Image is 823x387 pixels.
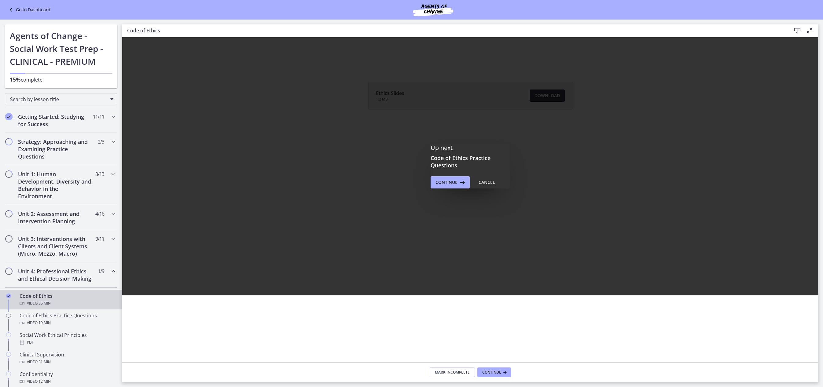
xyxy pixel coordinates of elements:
[5,113,13,120] i: Completed
[38,378,51,385] span: · 12 min
[20,292,115,307] div: Code of Ethics
[38,358,51,366] span: · 31 min
[435,179,457,186] span: Continue
[95,235,104,243] span: 0 / 11
[7,6,50,13] a: Go to Dashboard
[95,170,104,178] span: 3 / 13
[474,176,500,188] button: Cancel
[98,138,104,145] span: 2 / 3
[479,179,495,186] div: Cancel
[38,319,51,327] span: · 19 min
[18,138,93,160] h2: Strategy: Approaching and Examining Practice Questions
[93,113,104,120] span: 11 / 11
[20,300,115,307] div: Video
[10,96,107,103] span: Search by lesson title
[431,144,510,152] p: Up next
[20,331,115,346] div: Social Work Ethical Principles
[6,294,11,298] i: Completed
[18,268,93,282] h2: Unit 4: Professional Ethics and Ethical Decision Making
[20,319,115,327] div: Video
[431,154,510,169] h3: Code of Ethics Practice Questions
[10,76,21,83] span: 15%
[477,367,511,377] button: Continue
[20,339,115,346] div: PDF
[18,113,93,128] h2: Getting Started: Studying for Success
[38,300,51,307] span: · 36 min
[98,268,104,275] span: 1 / 9
[482,370,501,375] span: Continue
[5,93,117,105] div: Search by lesson title
[430,367,475,377] button: Mark Incomplete
[20,371,115,385] div: Confidentiality
[18,210,93,225] h2: Unit 2: Assessment and Intervention Planning
[18,170,93,200] h2: Unit 1: Human Development, Diversity and Behavior in the Environment
[20,358,115,366] div: Video
[127,27,781,34] h3: Code of Ethics
[431,176,470,188] button: Continue
[435,370,470,375] span: Mark Incomplete
[10,29,112,68] h1: Agents of Change - Social Work Test Prep - CLINICAL - PREMIUM
[95,210,104,217] span: 4 / 16
[20,351,115,366] div: Clinical Supervision
[10,76,112,83] p: complete
[20,378,115,385] div: Video
[20,312,115,327] div: Code of Ethics Practice Questions
[18,235,93,257] h2: Unit 3: Interventions with Clients and Client Systems (Micro, Mezzo, Macro)
[396,2,470,17] img: Agents of Change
